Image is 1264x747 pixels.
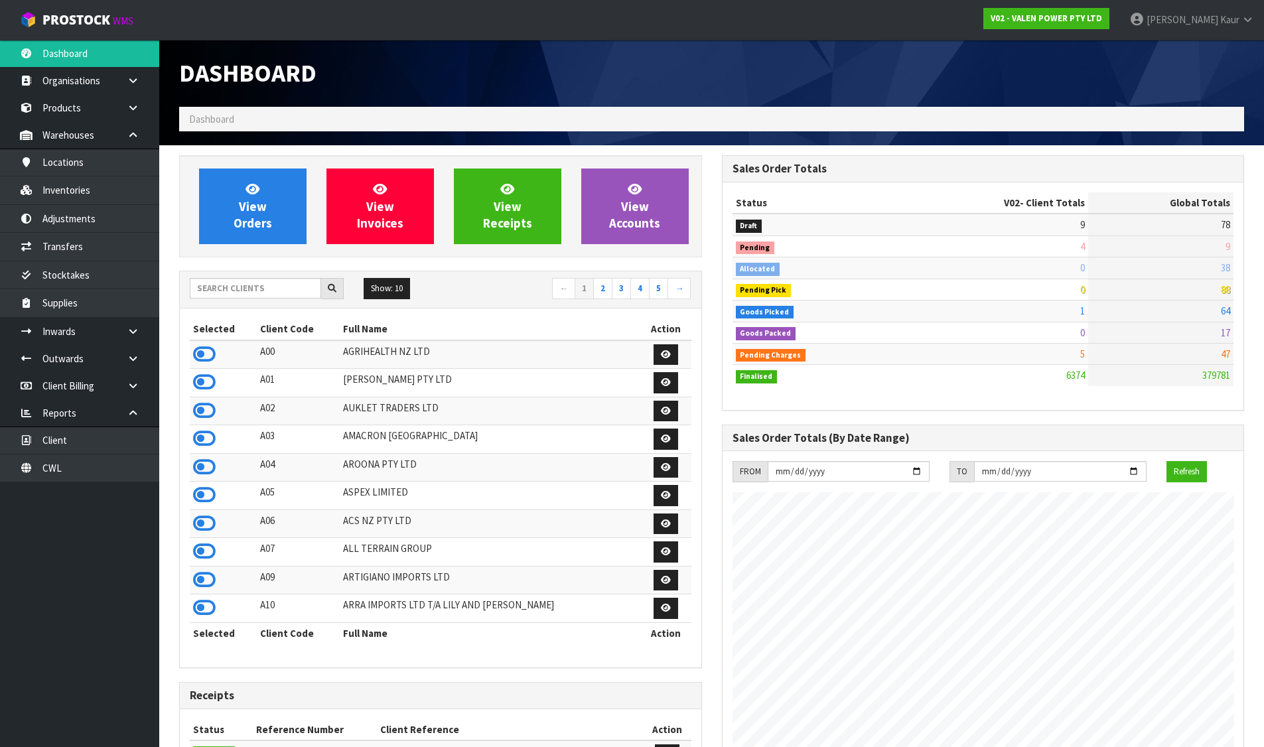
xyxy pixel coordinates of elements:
a: 5 [649,278,668,299]
span: Pending Charges [736,349,806,362]
span: 0 [1080,326,1085,339]
span: Draft [736,220,762,233]
td: ACS NZ PTY LTD [340,509,640,538]
td: ASPEX LIMITED [340,482,640,510]
span: 64 [1221,305,1230,317]
button: Show: 10 [364,278,410,299]
td: A02 [257,397,340,425]
span: 6374 [1066,369,1085,381]
td: A01 [257,369,340,397]
div: TO [949,461,974,482]
span: Pending [736,241,775,255]
small: WMS [113,15,133,27]
span: 1 [1080,305,1085,317]
td: ARTIGIANO IMPORTS LTD [340,566,640,594]
td: ALL TERRAIN GROUP [340,538,640,567]
span: 9 [1226,240,1230,253]
span: Goods Picked [736,306,794,319]
td: A05 [257,482,340,510]
span: [PERSON_NAME] [1147,13,1218,26]
a: 3 [612,278,631,299]
th: Client Code [257,622,340,644]
th: Full Name [340,318,640,340]
span: View Accounts [609,181,660,231]
span: View Orders [234,181,272,231]
span: 4 [1080,240,1085,253]
td: AMACRON [GEOGRAPHIC_DATA] [340,425,640,454]
th: - Client Totals [898,192,1088,214]
span: ProStock [42,11,110,29]
span: Allocated [736,263,780,276]
a: ViewInvoices [326,169,434,244]
span: Dashboard [189,113,234,125]
span: 38 [1221,261,1230,274]
th: Action [641,318,691,340]
h3: Receipts [190,689,691,702]
span: 88 [1221,283,1230,296]
a: ← [552,278,575,299]
th: Client Code [257,318,340,340]
th: Full Name [340,622,640,644]
th: Action [641,622,691,644]
a: → [667,278,691,299]
span: Goods Packed [736,327,796,340]
span: Finalised [736,370,778,383]
td: [PERSON_NAME] PTY LTD [340,369,640,397]
span: 9 [1080,218,1085,231]
span: 47 [1221,348,1230,360]
span: 5 [1080,348,1085,360]
td: ARRA IMPORTS LTD T/A LILY AND [PERSON_NAME] [340,594,640,623]
span: Dashboard [179,57,316,88]
th: Status [190,719,253,740]
a: V02 - VALEN POWER PTY LTD [983,8,1109,29]
td: AUKLET TRADERS LTD [340,397,640,425]
nav: Page navigation [451,278,691,301]
a: 4 [630,278,650,299]
span: View Invoices [357,181,403,231]
td: A09 [257,566,340,594]
span: 0 [1080,283,1085,296]
th: Status [733,192,898,214]
td: AROONA PTY LTD [340,453,640,482]
div: FROM [733,461,768,482]
span: 17 [1221,326,1230,339]
td: A00 [257,340,340,369]
td: AGRIHEALTH NZ LTD [340,340,640,369]
span: View Receipts [483,181,532,231]
td: A03 [257,425,340,454]
td: A06 [257,509,340,538]
a: ViewOrders [199,169,307,244]
td: A07 [257,538,340,567]
a: ViewReceipts [454,169,561,244]
span: 0 [1080,261,1085,274]
a: ViewAccounts [581,169,689,244]
span: V02 [1004,196,1020,209]
span: 379781 [1202,369,1230,381]
input: Search clients [190,278,321,299]
th: Reference Number [253,719,377,740]
a: 1 [575,278,594,299]
img: cube-alt.png [20,11,36,28]
th: Selected [190,622,257,644]
th: Global Totals [1088,192,1233,214]
a: 2 [593,278,612,299]
th: Client Reference [377,719,643,740]
strong: V02 - VALEN POWER PTY LTD [991,13,1102,24]
button: Refresh [1166,461,1207,482]
h3: Sales Order Totals [733,163,1234,175]
td: A04 [257,453,340,482]
th: Selected [190,318,257,340]
h3: Sales Order Totals (By Date Range) [733,432,1234,444]
td: A10 [257,594,340,623]
span: 78 [1221,218,1230,231]
span: Pending Pick [736,284,792,297]
span: Kaur [1220,13,1239,26]
th: Action [643,719,691,740]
